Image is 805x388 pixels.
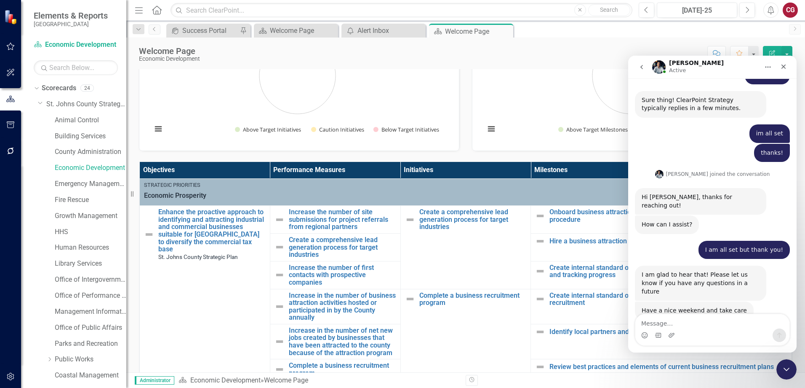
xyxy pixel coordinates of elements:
[628,56,797,353] iframe: Intercom live chat
[46,100,126,109] a: St. Johns County Strategic Plan
[139,46,200,56] div: Welcome Page
[373,126,440,133] button: Show Below Target Initiatives
[275,302,285,312] img: Not Defined
[42,84,76,93] a: Scorecards
[419,292,527,307] a: Complete a business recruitment program
[168,25,238,36] a: Success Portal
[34,40,118,50] a: Economic Development
[531,359,792,380] td: Double-Click to Edit Right Click for Context Menu
[344,25,424,36] a: Alert Inbox
[535,327,545,337] img: Not Defined
[270,289,400,324] td: Double-Click to Edit Right Click for Context Menu
[600,6,618,13] span: Search
[55,259,126,269] a: Library Services
[289,292,396,321] a: Increase in the number of business attraction activities hosted or participated in by the County ...
[558,126,628,133] button: Show Above Target Milestones
[55,116,126,125] a: Animal Control
[190,376,261,384] a: Economic Development
[289,264,396,286] a: Increase the number of first contacts with prospective companies
[275,242,285,252] img: Not Defined
[275,215,285,225] img: Not Defined
[588,4,630,16] button: Search
[531,233,792,261] td: Double-Click to Edit Right Click for Context Menu
[535,362,545,372] img: Not Defined
[179,376,459,385] div: »
[140,179,792,206] td: Double-Click to Edit
[158,253,238,260] span: St. Johns County Strategic Plan
[270,206,400,234] td: Double-Click to Edit Right Click for Context Menu
[289,362,396,377] a: Complete a business recruitment program
[152,123,164,135] button: View chart menu, Chart
[275,337,285,347] img: Not Defined
[55,179,126,189] a: Emergency Management
[139,56,200,62] div: Economic Development
[55,323,126,333] a: Office of Public Affairs
[660,5,734,16] div: [DATE]-25
[34,60,118,75] input: Search Below...
[783,3,798,18] div: CG
[535,211,545,221] img: Not Defined
[270,25,336,36] div: Welcome Page
[144,191,787,201] span: Economic Prosperity
[531,261,792,289] td: Double-Click to Edit Right Click for Context Menu
[55,243,126,253] a: Human Resources
[80,85,94,92] div: 24
[171,3,632,18] input: Search ClearPoint...
[148,16,447,142] svg: Interactive chart
[481,16,780,142] svg: Interactive chart
[485,123,497,135] button: View chart menu, Chart
[549,208,787,223] a: Onboard business attraction tools that help establish a business engagement procedure
[549,328,787,336] a: Identify local partners and stakeholders that can assist in business outreach
[549,363,787,371] a: Review best practices and elements of current business recruitment plans
[55,227,126,237] a: HHS
[158,208,266,253] a: Enhance the proactive approach to identifying and attracting industrial and commercial businesses...
[419,208,527,231] a: Create a comprehensive lead generation process for target industries
[55,211,126,221] a: Growth Management
[55,355,126,364] a: Public Works
[405,294,415,304] img: Not Defined
[55,291,126,301] a: Office of Performance & Transparency
[549,264,787,279] a: Create internal standard operating procedures for generating business leads and tracking progress
[405,215,415,225] img: Not Defined
[135,376,174,385] span: Administrator
[289,208,396,231] a: Increase the number of site submissions for project referrals from regional partners
[34,11,108,21] span: Elements & Reports
[535,266,545,276] img: Not Defined
[531,289,792,324] td: Double-Click to Edit Right Click for Context Menu
[55,371,126,380] a: Coastal Management
[535,294,545,304] img: Not Defined
[275,364,285,375] img: Not Defined
[270,324,400,359] td: Double-Click to Edit Right Click for Context Menu
[776,359,797,380] iframe: Intercom live chat
[148,16,450,142] div: Chart. Highcharts interactive chart.
[289,236,396,259] a: Create a comprehensive lead generation process for target industries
